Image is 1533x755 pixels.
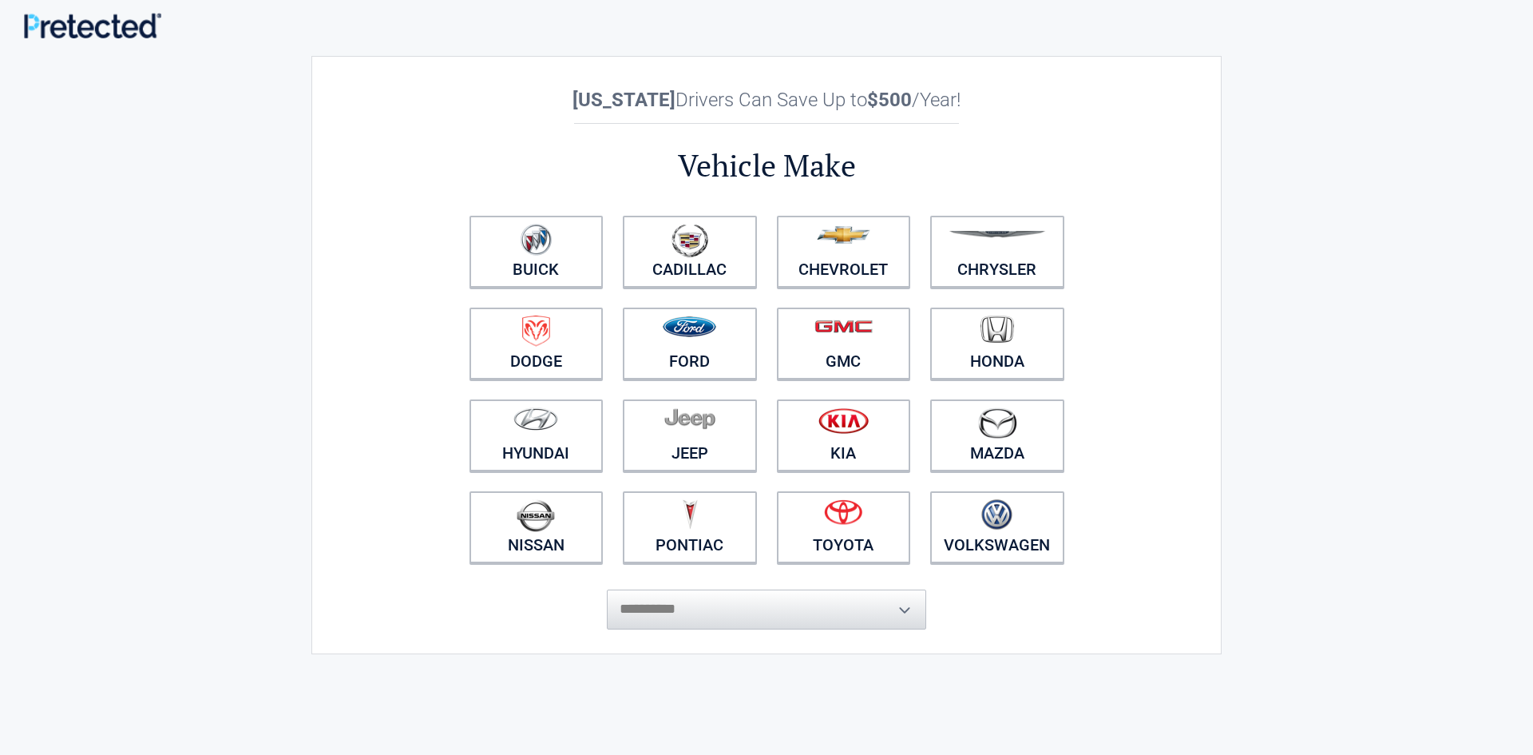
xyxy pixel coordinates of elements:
img: volkswagen [981,499,1012,530]
a: Kia [777,399,911,471]
a: Honda [930,308,1064,379]
a: GMC [777,308,911,379]
img: ford [663,316,716,337]
img: mazda [977,407,1017,439]
a: Ford [623,308,757,379]
img: gmc [814,320,873,333]
img: hyundai [513,407,558,431]
img: toyota [824,499,862,525]
a: Chevrolet [777,216,911,288]
a: Jeep [623,399,757,471]
a: Cadillac [623,216,757,288]
a: Nissan [469,491,604,563]
b: [US_STATE] [572,89,675,111]
img: pontiac [682,499,698,530]
a: Mazda [930,399,1064,471]
a: Chrysler [930,216,1064,288]
img: nissan [517,499,555,532]
a: Dodge [469,308,604,379]
a: Buick [469,216,604,288]
img: chevrolet [817,226,870,244]
h2: Vehicle Make [459,145,1074,186]
a: Toyota [777,491,911,563]
img: cadillac [671,224,708,257]
a: Pontiac [623,491,757,563]
img: buick [521,224,552,256]
b: $500 [867,89,912,111]
h2: Drivers Can Save Up to /Year [459,89,1074,111]
img: Main Logo [24,13,161,38]
img: dodge [522,316,550,347]
img: honda [980,316,1014,344]
a: Volkswagen [930,491,1064,563]
img: kia [818,407,869,434]
img: jeep [664,407,715,430]
a: Hyundai [469,399,604,471]
img: chrysler [949,231,1046,238]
